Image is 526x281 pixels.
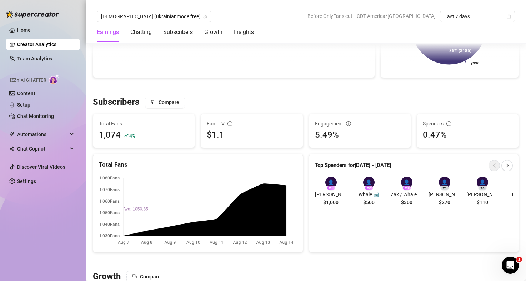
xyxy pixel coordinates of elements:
div: 5.49% [315,128,405,142]
a: Settings [17,178,36,184]
a: Content [17,90,35,96]
text: yssa [471,60,480,65]
span: Chat Copilot [17,143,68,154]
span: Whale 🐋 [353,191,385,198]
article: Top Spenders for [DATE] - [DATE] [315,161,391,170]
a: Setup [17,102,30,108]
div: Spenders [423,120,513,128]
span: 4 % [129,132,135,139]
h3: Subscribers [93,97,139,108]
div: Insights [234,28,254,36]
div: 👤 [401,177,412,188]
span: [PERSON_NAME] / Whale 🐋 [315,191,347,198]
div: # 4 [440,186,449,191]
span: [PERSON_NAME] [429,191,461,198]
span: info-circle [446,121,451,126]
span: info-circle [346,121,351,126]
span: Automations [17,129,68,140]
span: block [151,100,156,105]
span: CDT America/[GEOGRAPHIC_DATA] [357,11,436,21]
div: Subscribers [163,28,193,36]
div: 👤 [325,177,337,188]
span: rise [124,133,129,138]
div: Growth [204,28,222,36]
span: Total Fans [99,120,189,128]
img: AI Chatter [49,74,60,84]
span: thunderbolt [9,132,15,137]
span: block [132,274,137,279]
span: calendar [507,14,511,19]
button: Compare [145,97,185,108]
a: Creator Analytics [17,39,74,50]
iframe: Intercom live chat [502,257,519,274]
span: Last 7 days [444,11,511,22]
span: $110 [477,198,488,206]
div: # 1 [327,186,335,191]
div: # 5 [478,186,487,191]
span: Izzy AI Chatter [10,77,46,84]
div: 👤 [439,177,450,188]
span: Ukrainian (ukrainianmodelfree) [101,11,207,22]
span: Compare [159,99,179,105]
div: $1.1 [207,128,297,142]
span: 1 [516,257,522,262]
span: Before OnlyFans cut [307,11,352,21]
div: 1,074 [99,128,121,142]
div: Chatting [130,28,152,36]
div: Earnings [97,28,119,36]
a: Home [17,27,31,33]
span: $1,000 [323,198,339,206]
a: Team Analytics [17,56,52,61]
div: Total Fans [99,160,297,169]
span: $300 [401,198,412,206]
span: $270 [439,198,450,206]
div: Engagement [315,120,405,128]
a: Discover Viral Videos [17,164,65,170]
span: info-circle [227,121,232,126]
div: Fan LTV [207,120,297,128]
img: logo-BBDzfeDw.svg [6,11,59,18]
img: Chat Copilot [9,146,14,151]
div: 👤 [477,177,488,188]
span: team [203,14,207,19]
span: Compare [140,274,161,280]
span: [PERSON_NAME] [466,191,499,198]
span: right [505,163,510,168]
div: 0.47% [423,128,513,142]
span: Zak / Whale 🐋 [391,191,423,198]
div: # 3 [402,186,411,191]
span: $500 [363,198,375,206]
div: # 2 [365,186,373,191]
a: Chat Monitoring [17,113,54,119]
div: 👤 [363,177,375,188]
